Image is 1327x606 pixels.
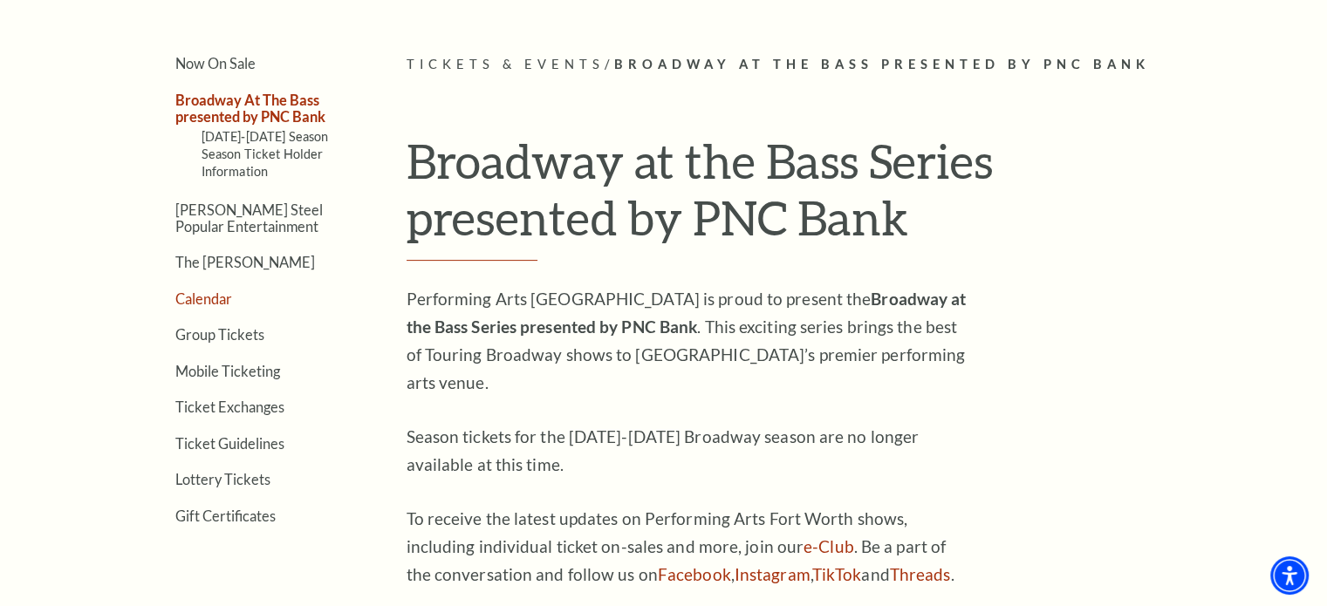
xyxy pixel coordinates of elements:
[890,564,951,584] a: Threads - open in a new tab
[613,57,1149,71] span: Broadway At The Bass presented by PNC Bank
[175,398,284,415] a: Ticket Exchanges
[407,133,1205,261] h1: Broadway at the Bass Series presented by PNC Bank
[175,435,284,452] a: Ticket Guidelines
[407,57,605,71] span: Tickets & Events
[202,129,329,144] a: [DATE]-[DATE] Season
[407,54,1205,76] p: /
[812,564,862,584] a: TikTok - open in a new tab
[407,289,967,337] strong: Broadway at the Bass Series presented by PNC Bank
[175,201,323,235] a: [PERSON_NAME] Steel Popular Entertainment
[175,507,276,524] a: Gift Certificates
[658,564,731,584] a: Facebook - open in a new tab
[175,55,256,71] a: Now On Sale
[175,254,315,270] a: The [PERSON_NAME]
[175,471,270,487] a: Lottery Tickets
[175,363,280,379] a: Mobile Ticketing
[202,146,324,179] a: Season Ticket Holder Information
[407,505,974,589] p: To receive the latest updates on Performing Arts Fort Worth shows, including individual ticket on...
[175,92,325,125] a: Broadway At The Bass presented by PNC Bank
[407,423,974,479] p: Season tickets for the [DATE]-[DATE] Broadway season are no longer available at this time.
[407,285,974,397] p: Performing Arts [GEOGRAPHIC_DATA] is proud to present the . This exciting series brings the best ...
[804,536,854,556] a: e-Club
[175,290,232,307] a: Calendar
[175,326,264,343] a: Group Tickets
[735,564,811,584] a: Instagram - open in a new tab
[1270,556,1309,595] div: Accessibility Menu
